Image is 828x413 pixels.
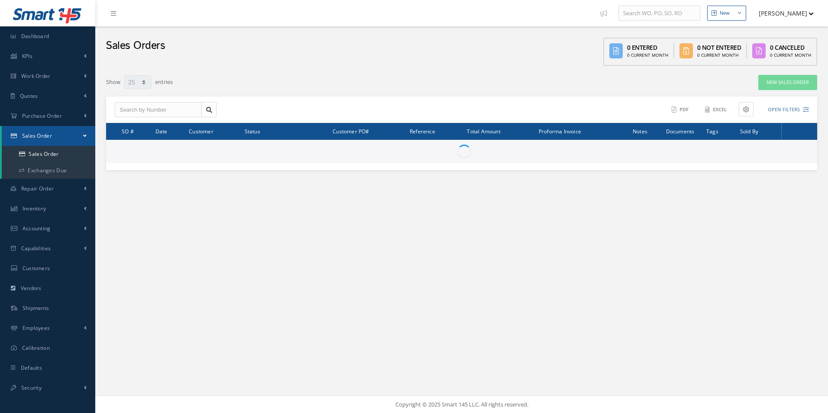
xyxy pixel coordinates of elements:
[701,102,732,117] button: Excel
[20,92,38,100] span: Quotes
[22,112,62,119] span: Purchase Order
[122,127,134,135] span: SO #
[23,265,50,272] span: Customers
[539,127,581,135] span: Proforma Invoice
[21,185,54,192] span: Repair Order
[666,127,695,135] span: Documents
[21,32,49,40] span: Dashboard
[750,5,814,22] button: [PERSON_NAME]
[770,43,811,52] div: 0 Canceled
[245,127,260,135] span: Status
[2,162,95,179] a: Exchanges Due
[667,102,694,117] button: PDF
[2,146,95,162] a: Sales Order
[23,304,49,312] span: Shipments
[106,74,120,87] label: Show
[467,127,500,135] span: Total Amount
[23,205,46,212] span: Inventory
[627,52,668,58] div: 0 Current Month
[21,72,51,80] span: Work Order
[189,127,213,135] span: Customer
[697,52,741,58] div: 0 Current Month
[2,126,95,146] a: Sales Order
[104,400,819,409] div: Copyright © 2025 Smart 145 LLC. All rights reserved.
[760,103,809,117] button: Open Filters
[23,225,51,232] span: Accounting
[720,10,730,17] div: New
[22,344,50,352] span: Calibration
[618,6,700,21] input: Search WO, PO, SO, RO
[770,52,811,58] div: 0 Current Month
[21,284,42,292] span: Vendors
[627,43,668,52] div: 0 Entered
[410,127,435,135] span: Reference
[758,75,817,90] a: New Sales Order
[155,74,173,87] label: entries
[21,384,42,391] span: Security
[115,102,202,118] input: Search by Number
[21,245,51,252] span: Capabilities
[740,127,758,135] span: Sold By
[697,43,741,52] div: 0 Not Entered
[21,364,42,371] span: Defaults
[633,127,647,135] span: Notes
[333,127,369,135] span: Customer PO#
[106,39,165,52] h2: Sales Orders
[23,324,50,332] span: Employees
[706,127,718,135] span: Tags
[22,52,32,60] span: KPIs
[707,6,746,21] button: New
[155,127,168,135] span: Date
[22,132,52,139] span: Sales Order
